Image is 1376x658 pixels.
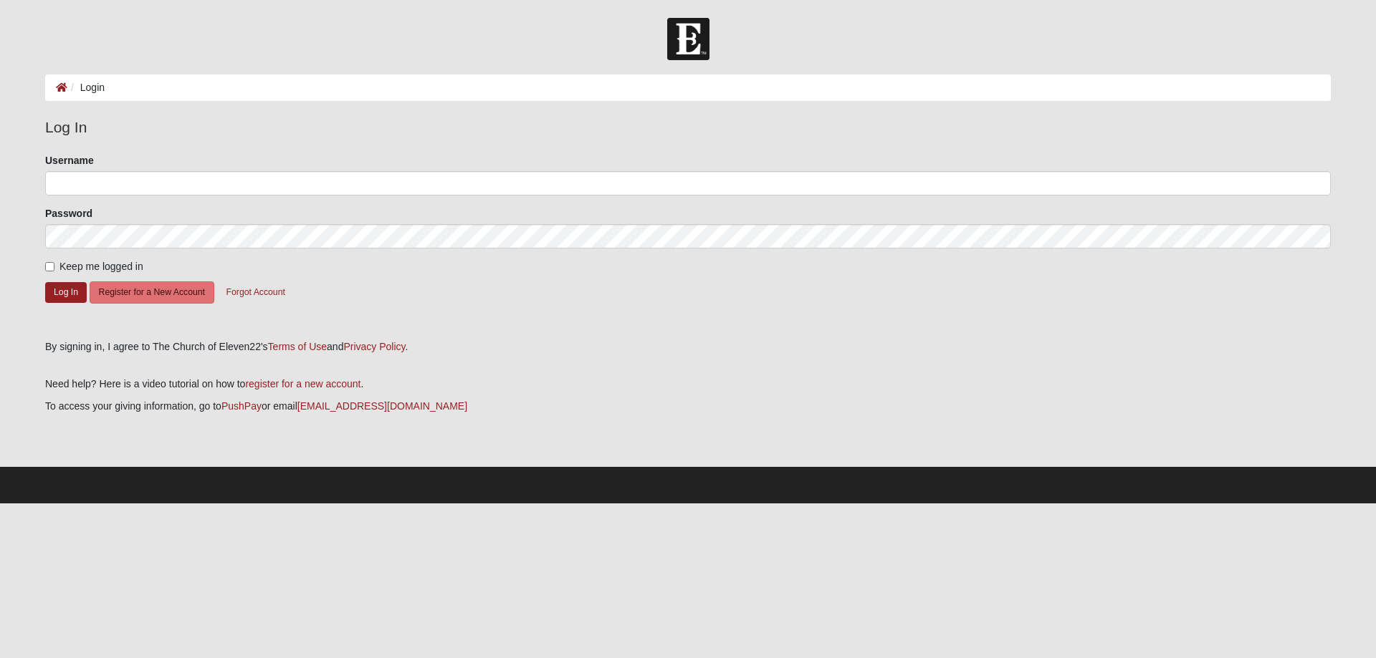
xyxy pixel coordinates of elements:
a: Privacy Policy [343,341,405,352]
p: Need help? Here is a video tutorial on how to . [45,377,1331,392]
legend: Log In [45,116,1331,139]
button: Log In [45,282,87,303]
a: [EMAIL_ADDRESS][DOMAIN_NAME] [297,400,467,412]
p: To access your giving information, go to or email [45,399,1331,414]
li: Login [67,80,105,95]
input: Keep me logged in [45,262,54,271]
a: Terms of Use [268,341,327,352]
a: register for a new account [245,378,360,390]
div: By signing in, I agree to The Church of Eleven22's and . [45,339,1331,354]
label: Password [45,206,92,221]
img: Church of Eleven22 Logo [667,18,709,60]
label: Username [45,153,94,168]
a: PushPay [221,400,262,412]
button: Register for a New Account [90,281,214,304]
span: Keep me logged in [59,261,143,272]
button: Forgot Account [217,281,295,304]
